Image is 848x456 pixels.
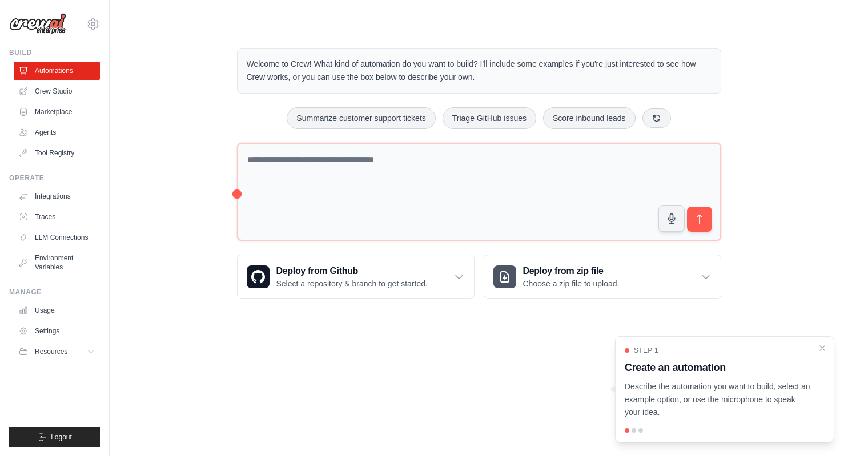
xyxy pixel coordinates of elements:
[9,48,100,57] div: Build
[51,433,72,442] span: Logout
[276,264,428,278] h3: Deploy from Github
[276,278,428,289] p: Select a repository & branch to get started.
[818,344,827,353] button: Close walkthrough
[9,288,100,297] div: Manage
[35,347,67,356] span: Resources
[14,144,100,162] a: Tool Registry
[625,360,811,376] h3: Create an automation
[523,278,620,289] p: Choose a zip file to upload.
[14,322,100,340] a: Settings
[14,62,100,80] a: Automations
[9,427,100,447] button: Logout
[14,123,100,142] a: Agents
[14,208,100,226] a: Traces
[14,301,100,320] a: Usage
[287,107,435,129] button: Summarize customer support tickets
[9,173,100,183] div: Operate
[9,13,66,35] img: Logo
[443,107,536,129] button: Triage GitHub issues
[543,107,636,129] button: Score inbound leads
[625,380,811,419] p: Describe the automation you want to build, select an example option, or use the microphone to spe...
[634,346,658,355] span: Step 1
[14,249,100,276] a: Environment Variables
[523,264,620,278] h3: Deploy from zip file
[247,58,712,84] p: Welcome to Crew! What kind of automation do you want to build? I'll include some examples if you'...
[14,187,100,205] a: Integrations
[14,103,100,121] a: Marketplace
[14,82,100,100] a: Crew Studio
[14,228,100,247] a: LLM Connections
[14,342,100,361] button: Resources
